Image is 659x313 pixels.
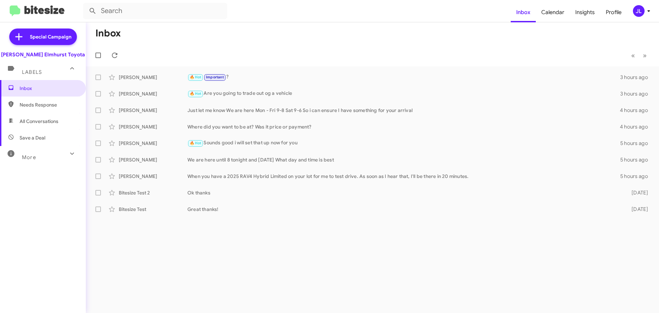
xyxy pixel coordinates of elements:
div: Are you going to trade out og a vehicle [187,90,620,98]
div: [PERSON_NAME] [119,74,187,81]
span: Needs Response [20,101,78,108]
div: Ok thanks [187,189,621,196]
div: Bitesize Test 2 [119,189,187,196]
a: Profile [600,2,627,22]
span: 🔥 Hot [190,141,201,145]
div: [PERSON_NAME] [119,123,187,130]
div: Great thanks! [187,206,621,213]
div: Where did you want to be at? Was it price or payment? [187,123,620,130]
span: 🔥 Hot [190,75,201,79]
div: JL [633,5,645,17]
div: Just let me know We are here Mon - Fri 9-8 Sat 9-6 So i can ensure I have something for your arrival [187,107,620,114]
div: 5 hours ago [620,173,654,180]
input: Search [83,3,227,19]
button: Previous [627,48,639,63]
span: All Conversations [20,118,58,125]
span: » [643,51,647,60]
div: 5 hours ago [620,140,654,147]
button: Next [639,48,651,63]
nav: Page navigation example [627,48,651,63]
div: 3 hours ago [620,90,654,97]
span: Important [206,75,224,79]
span: Inbox [20,85,78,92]
span: Labels [22,69,42,75]
span: More [22,154,36,160]
div: [PERSON_NAME] [119,140,187,147]
div: 3 hours ago [620,74,654,81]
a: Special Campaign [9,29,77,45]
div: When you have a 2025 RAV4 Hybrid Limited on your lot for me to test drive. As soon as I hear that... [187,173,620,180]
div: [DATE] [621,206,654,213]
div: [PERSON_NAME] [119,173,187,180]
div: [PERSON_NAME] [119,90,187,97]
div: ? [187,73,620,81]
div: [PERSON_NAME] [119,156,187,163]
span: « [631,51,635,60]
div: 4 hours ago [620,123,654,130]
span: 🔥 Hot [190,91,201,96]
div: [PERSON_NAME] Elmhurst Toyota [1,51,85,58]
a: Insights [570,2,600,22]
div: [PERSON_NAME] [119,107,187,114]
span: Save a Deal [20,134,45,141]
div: [DATE] [621,189,654,196]
span: Special Campaign [30,33,71,40]
div: Bitesize Test [119,206,187,213]
div: Sounds good i will set that up now for you [187,139,620,147]
div: 4 hours ago [620,107,654,114]
div: 5 hours ago [620,156,654,163]
h1: Inbox [95,28,121,39]
button: JL [627,5,651,17]
a: Calendar [536,2,570,22]
div: We are here until 8 tonight and [DATE] What day and time is best [187,156,620,163]
a: Inbox [511,2,536,22]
